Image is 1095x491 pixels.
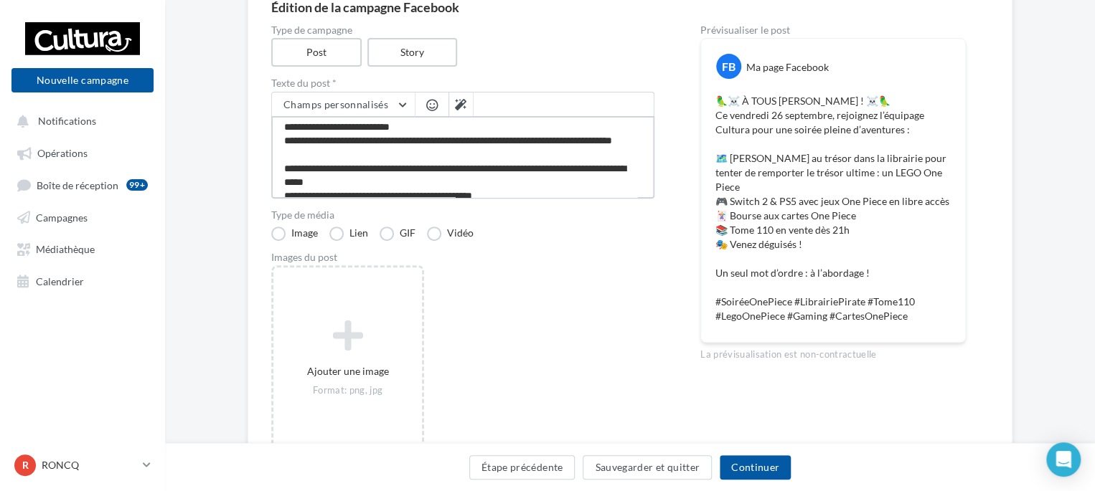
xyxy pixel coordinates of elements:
[716,54,741,79] div: FB
[37,147,88,159] span: Opérations
[271,78,654,88] label: Texte du post *
[469,455,575,480] button: Étape précédente
[42,458,137,472] p: RONCQ
[36,211,88,223] span: Campagnes
[9,108,151,133] button: Notifications
[283,98,388,110] span: Champs personnalisés
[9,267,156,293] a: Calendrier
[271,1,989,14] div: Édition de la campagne Facebook
[9,139,156,165] a: Opérations
[38,115,96,127] span: Notifications
[11,452,154,479] a: R RONCQ
[715,94,951,323] p: 🦜☠️ À TOUS [PERSON_NAME] ! ☠️🦜 Ce vendredi 26 septembre, rejoignez l’équipage Cultura pour une so...
[329,227,368,241] label: Lien
[720,455,791,480] button: Continuer
[271,210,654,220] label: Type de média
[700,25,966,35] div: Prévisualiser le post
[700,343,966,361] div: La prévisualisation est non-contractuelle
[746,60,829,75] div: Ma page Facebook
[380,227,415,241] label: GIF
[271,252,654,262] div: Images du post
[583,455,712,480] button: Sauvegarder et quitter
[367,38,458,67] label: Story
[22,458,29,472] span: R
[126,179,148,191] div: 99+
[11,68,154,92] button: Nouvelle campagne
[1046,442,1081,477] div: Open Intercom Messenger
[37,178,118,191] span: Boîte de réception
[36,275,84,287] span: Calendrier
[427,227,474,241] label: Vidéo
[271,38,362,67] label: Post
[272,92,415,117] button: Champs personnalisés
[9,171,156,198] a: Boîte de réception99+
[271,227,318,241] label: Image
[36,243,95,255] span: Médiathèque
[271,25,654,35] label: Type de campagne
[9,235,156,261] a: Médiathèque
[9,204,156,229] a: Campagnes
